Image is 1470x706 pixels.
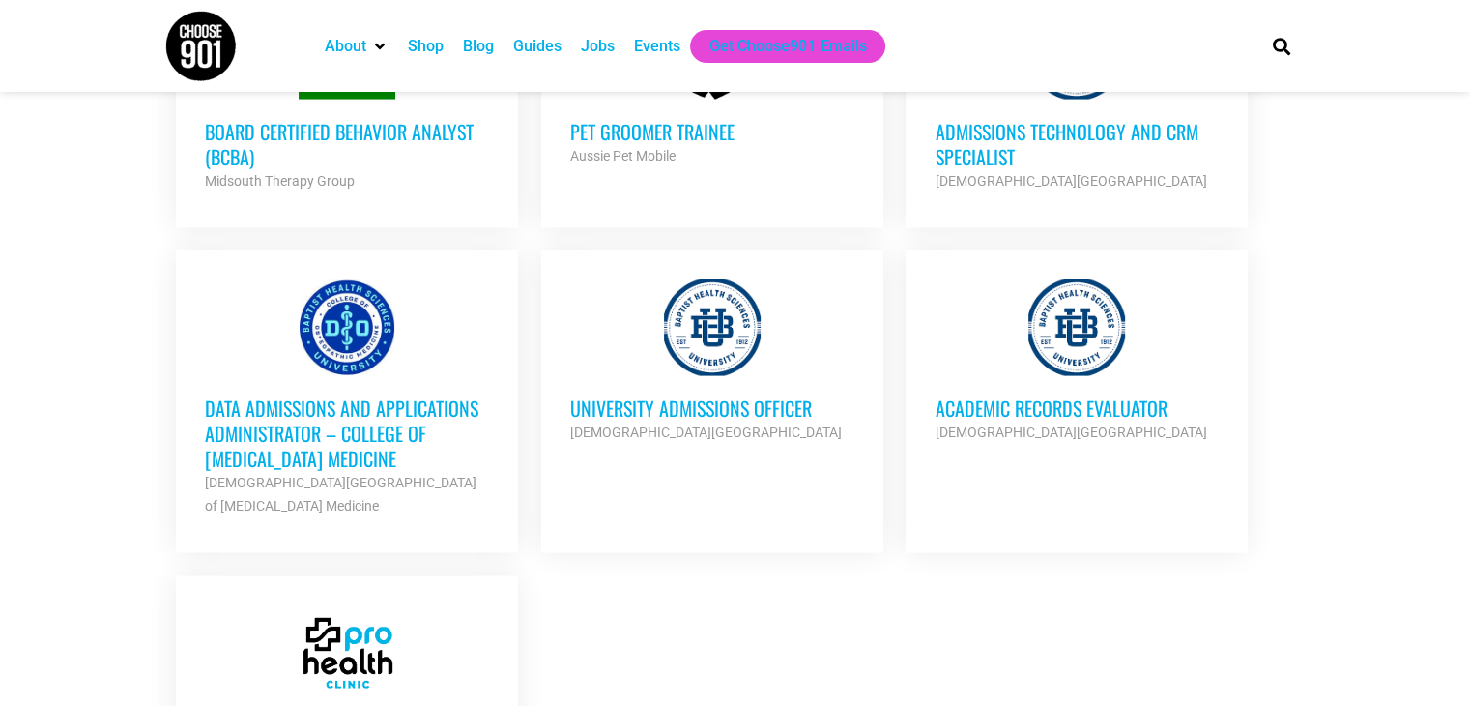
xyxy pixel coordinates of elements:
[205,396,489,471] h3: Data Admissions and Applications Administrator – College of [MEDICAL_DATA] Medicine
[513,35,562,58] a: Guides
[570,119,854,144] h3: Pet Groomer Trainee
[205,119,489,169] h3: Board Certified Behavior Analyst (BCBA)
[463,35,494,58] a: Blog
[570,396,854,421] h3: University Admissions Officer
[906,250,1248,473] a: Academic Records Evaluator [DEMOGRAPHIC_DATA][GEOGRAPHIC_DATA]
[935,119,1219,169] h3: Admissions Technology and CRM Specialist
[709,35,866,58] a: Get Choose901 Emails
[570,425,842,440] strong: [DEMOGRAPHIC_DATA][GEOGRAPHIC_DATA]
[935,425,1206,440] strong: [DEMOGRAPHIC_DATA][GEOGRAPHIC_DATA]
[1265,30,1297,62] div: Search
[176,250,518,546] a: Data Admissions and Applications Administrator – College of [MEDICAL_DATA] Medicine [DEMOGRAPHIC_...
[935,173,1206,189] strong: [DEMOGRAPHIC_DATA][GEOGRAPHIC_DATA]
[634,35,680,58] a: Events
[570,148,676,163] strong: Aussie Pet Mobile
[205,173,355,189] strong: Midsouth Therapy Group
[315,30,398,63] div: About
[581,35,615,58] a: Jobs
[205,475,476,514] strong: [DEMOGRAPHIC_DATA][GEOGRAPHIC_DATA] of [MEDICAL_DATA] Medicine
[935,396,1219,421] h3: Academic Records Evaluator
[325,35,366,58] a: About
[408,35,444,58] a: Shop
[315,30,1239,63] nav: Main nav
[541,250,883,473] a: University Admissions Officer [DEMOGRAPHIC_DATA][GEOGRAPHIC_DATA]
